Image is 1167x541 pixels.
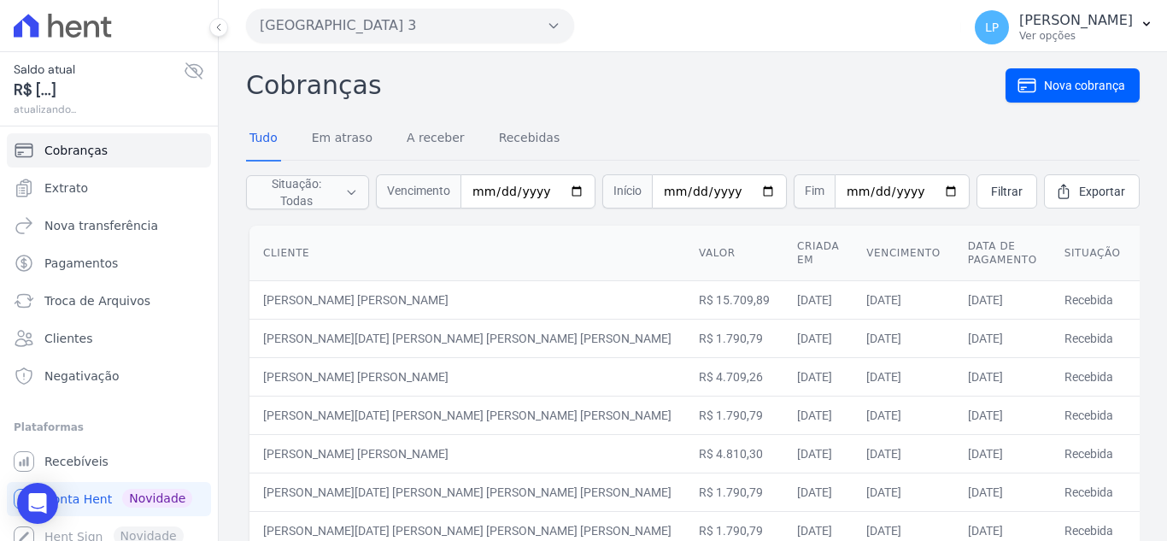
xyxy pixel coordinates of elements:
td: [DATE] [783,396,853,434]
span: Extrato [44,179,88,197]
span: Negativação [44,368,120,385]
a: Cobranças [7,133,211,168]
td: Recebida [1051,319,1135,357]
td: [DATE] [954,319,1051,357]
span: Pagamentos [44,255,118,272]
span: Nova transferência [44,217,158,234]
span: Troca de Arquivos [44,292,150,309]
td: R$ 4.709,26 [685,357,783,396]
div: Open Intercom Messenger [17,483,58,524]
span: Cobranças [44,142,108,159]
td: [DATE] [954,396,1051,434]
span: Conta Hent [44,491,112,508]
h2: Cobranças [246,66,1006,104]
td: [PERSON_NAME][DATE] [PERSON_NAME] [PERSON_NAME] [PERSON_NAME] [249,396,685,434]
a: A receber [403,117,468,162]
a: Exportar [1044,174,1140,209]
th: Data de pagamento [954,226,1051,281]
td: [DATE] [783,280,853,319]
td: [DATE] [954,473,1051,511]
td: [PERSON_NAME] [PERSON_NAME] [249,357,685,396]
td: R$ 1.790,79 [685,396,783,434]
td: R$ 1.790,79 [685,473,783,511]
td: [DATE] [954,280,1051,319]
p: Ver opções [1019,29,1133,43]
td: [DATE] [954,434,1051,473]
td: Recebida [1051,280,1135,319]
a: Extrato [7,171,211,205]
td: [DATE] [783,357,853,396]
td: [DATE] [853,280,953,319]
a: Clientes [7,321,211,356]
th: Vencimento [853,226,953,281]
button: LP [PERSON_NAME] Ver opções [961,3,1167,51]
p: [PERSON_NAME] [1019,12,1133,29]
td: R$ 15.709,89 [685,280,783,319]
td: [DATE] [853,319,953,357]
a: Pagamentos [7,246,211,280]
a: Negativação [7,359,211,393]
span: atualizando... [14,102,184,117]
td: [DATE] [853,357,953,396]
td: [DATE] [783,319,853,357]
th: Situação [1051,226,1135,281]
div: Plataformas [14,417,204,438]
td: [DATE] [954,357,1051,396]
td: [DATE] [853,396,953,434]
span: Nova cobrança [1044,77,1125,94]
a: Nova transferência [7,209,211,243]
th: Cliente [249,226,685,281]
button: Situação: Todas [246,175,369,209]
td: [DATE] [853,434,953,473]
td: [PERSON_NAME] [PERSON_NAME] [249,280,685,319]
td: Recebida [1051,357,1135,396]
a: Filtrar [976,174,1037,209]
span: R$ [...] [14,79,184,102]
span: Novidade [122,489,192,508]
td: [PERSON_NAME][DATE] [PERSON_NAME] [PERSON_NAME] [PERSON_NAME] [249,473,685,511]
td: [PERSON_NAME] [PERSON_NAME] [249,434,685,473]
a: Conta Hent Novidade [7,482,211,516]
td: Recebida [1051,396,1135,434]
span: Situação: Todas [257,175,335,209]
span: Fim [794,174,835,209]
td: [DATE] [783,434,853,473]
td: [DATE] [783,473,853,511]
td: R$ 4.810,30 [685,434,783,473]
th: Criada em [783,226,853,281]
a: Recebidas [496,117,564,162]
span: Início [602,174,652,209]
td: R$ 1.790,79 [685,319,783,357]
td: Recebida [1051,434,1135,473]
span: Filtrar [991,183,1023,200]
span: Saldo atual [14,61,184,79]
td: Recebida [1051,473,1135,511]
a: Recebíveis [7,444,211,479]
span: Clientes [44,330,92,347]
span: Vencimento [376,174,460,209]
span: Exportar [1079,183,1125,200]
td: [DATE] [853,473,953,511]
a: Nova cobrança [1006,68,1140,103]
button: [GEOGRAPHIC_DATA] 3 [246,9,574,43]
span: Recebíveis [44,453,108,470]
a: Em atraso [308,117,376,162]
td: [PERSON_NAME][DATE] [PERSON_NAME] [PERSON_NAME] [PERSON_NAME] [249,319,685,357]
th: Valor [685,226,783,281]
a: Troca de Arquivos [7,284,211,318]
span: LP [985,21,999,33]
a: Tudo [246,117,281,162]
